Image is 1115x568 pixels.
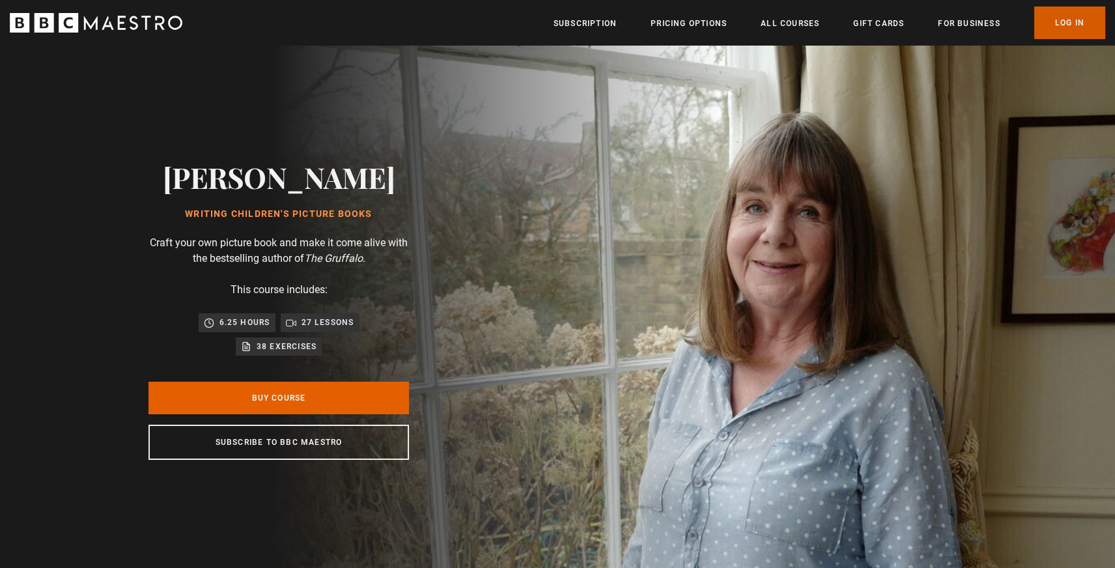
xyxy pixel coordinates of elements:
p: 27 lessons [302,316,354,329]
p: 38 exercises [257,340,317,353]
a: Subscribe to BBC Maestro [148,425,409,460]
h1: Writing Children's Picture Books [163,209,395,220]
p: 6.25 hours [219,316,270,329]
i: The Gruffalo [304,252,363,264]
nav: Primary [554,7,1105,39]
a: Subscription [554,17,617,30]
a: All Courses [761,17,819,30]
a: Buy Course [148,382,409,414]
svg: BBC Maestro [10,13,182,33]
a: Log In [1034,7,1105,39]
a: For business [938,17,1000,30]
p: Craft your own picture book and make it come alive with the bestselling author of . [148,235,409,266]
a: Pricing Options [651,17,727,30]
h2: [PERSON_NAME] [163,160,395,193]
a: Gift Cards [853,17,904,30]
p: This course includes: [231,282,328,298]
